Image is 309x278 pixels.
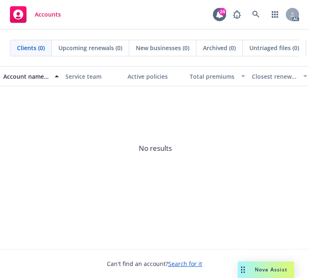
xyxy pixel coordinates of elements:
a: Switch app [267,6,283,23]
span: Accounts [35,11,61,18]
span: Untriaged files (0) [249,44,299,52]
div: Service team [65,72,121,81]
span: Can't find an account? [107,259,202,268]
div: Active policies [128,72,183,81]
div: Closest renewal date [252,72,298,81]
div: Account name, DBA [3,72,50,81]
a: Report a Bug [229,6,245,23]
span: Clients (0) [17,44,45,52]
button: Service team [62,66,124,86]
button: Total premiums [186,66,249,86]
div: Total premiums [190,72,236,81]
button: Nova Assist [238,261,294,278]
button: Active policies [124,66,186,86]
div: 24 [219,8,226,15]
span: New businesses (0) [136,44,189,52]
a: Search [248,6,264,23]
a: Accounts [7,3,64,26]
span: Upcoming renewals (0) [58,44,122,52]
span: Archived (0) [203,44,236,52]
a: Search for it [168,260,202,268]
div: Drag to move [238,261,248,278]
span: Nova Assist [255,266,287,273]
